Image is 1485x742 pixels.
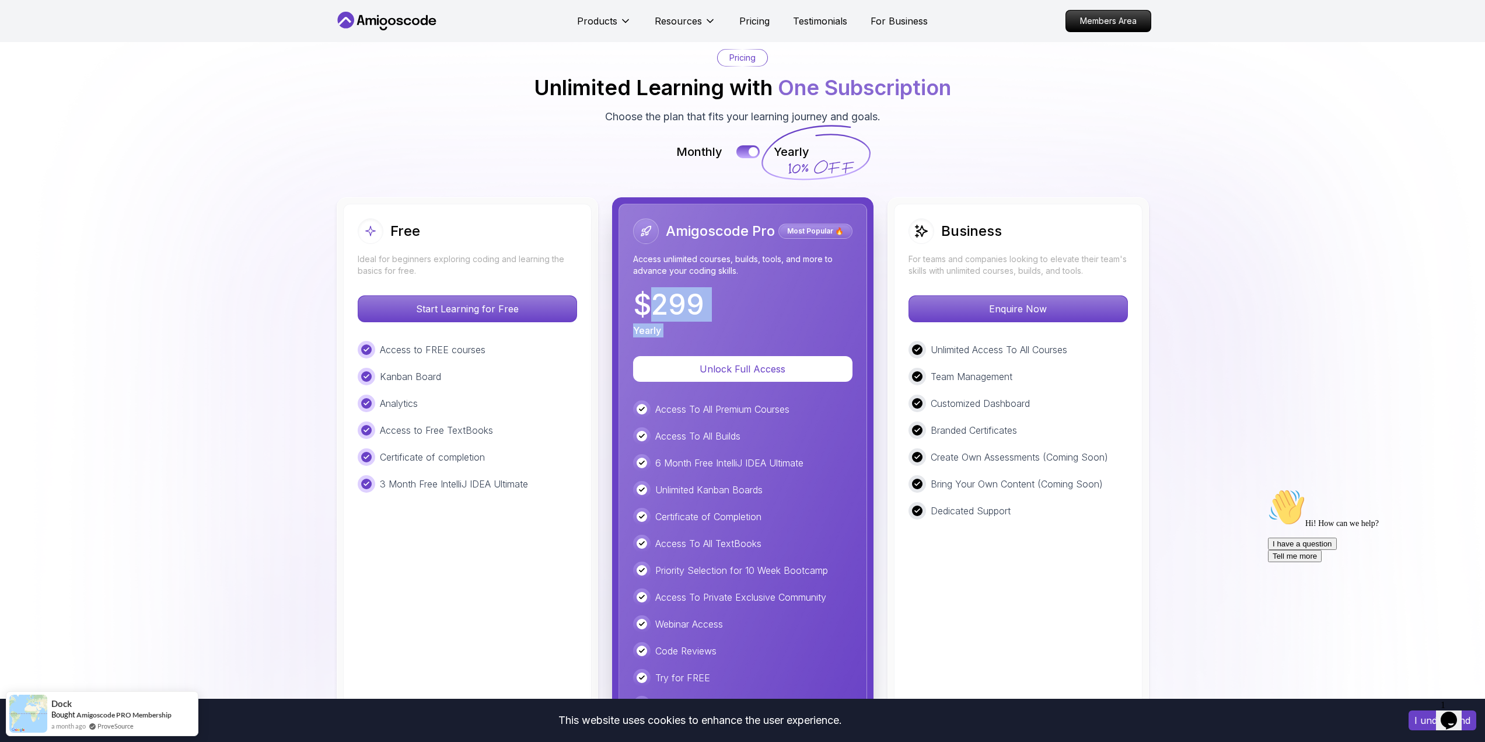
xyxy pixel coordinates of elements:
[931,504,1011,518] p: Dedicated Support
[655,14,716,37] button: Resources
[51,710,75,719] span: Bought
[909,303,1128,315] a: Enquire Now
[655,590,826,604] p: Access To Private Exclusive Community
[358,253,577,277] p: Ideal for beginners exploring coding and learning the basics for free.
[51,721,86,731] span: a month ago
[655,644,717,658] p: Code Reviews
[5,35,116,44] span: Hi! How can we help?
[380,396,418,410] p: Analytics
[871,14,928,28] a: For Business
[1066,11,1151,32] p: Members Area
[655,483,763,497] p: Unlimited Kanban Boards
[655,510,761,524] p: Certificate of Completion
[358,303,577,315] a: Start Learning for Free
[931,477,1103,491] p: Bring Your Own Content (Coming Soon)
[909,295,1128,322] button: Enquire Now
[739,14,770,28] a: Pricing
[931,343,1067,357] p: Unlimited Access To All Courses
[931,450,1108,464] p: Create Own Assessments (Coming Soon)
[655,429,740,443] p: Access To All Builds
[655,456,803,470] p: 6 Month Free IntelliJ IDEA Ultimate
[380,477,528,491] p: 3 Month Free IntelliJ IDEA Ultimate
[577,14,631,37] button: Products
[9,695,47,733] img: provesource social proof notification image
[647,362,838,376] p: Unlock Full Access
[9,708,1391,733] div: This website uses cookies to enhance the user experience.
[941,222,1002,241] h2: Business
[380,450,485,464] p: Certificate of completion
[633,291,704,319] p: $ 299
[931,396,1030,410] p: Customized Dashboard
[655,402,789,416] p: Access To All Premium Courses
[1065,10,1151,32] a: Members Area
[909,296,1127,322] p: Enquire Now
[380,423,493,437] p: Access to Free TextBooks
[931,423,1017,437] p: Branded Certificates
[577,14,617,28] p: Products
[358,296,576,322] p: Start Learning for Free
[1409,710,1476,730] button: Accept cookies
[534,76,951,99] h2: Unlimited Learning with
[97,721,134,731] a: ProveSource
[633,253,852,277] p: Access unlimited courses, builds, tools, and more to advance your coding skills.
[605,109,880,125] p: Choose the plan that fits your learning journey and goals.
[380,343,485,357] p: Access to FREE courses
[655,698,761,712] p: 🎓 Career-ready content
[633,356,852,382] button: Unlock Full Access
[1436,695,1473,730] iframe: chat widget
[5,54,74,66] button: I have a question
[358,295,577,322] button: Start Learning for Free
[655,563,828,577] p: Priority Selection for 10 Week Bootcamp
[51,699,72,709] span: Dock
[666,222,775,241] h2: Amigoscode Pro
[655,617,723,631] p: Webinar Access
[5,66,58,78] button: Tell me more
[655,671,710,685] p: Try for FREE
[909,253,1128,277] p: For teams and companies looking to elevate their team's skills with unlimited courses, builds, an...
[931,370,1012,384] p: Team Management
[380,370,441,384] p: Kanban Board
[655,537,761,551] p: Access To All TextBooks
[1263,484,1473,689] iframe: chat widget
[778,75,951,100] span: One Subscription
[676,144,722,160] p: Monthly
[76,710,172,719] a: Amigoscode PRO Membership
[780,225,851,237] p: Most Popular 🔥
[633,323,661,337] p: Yearly
[390,222,420,241] h2: Free
[655,14,702,28] p: Resources
[5,5,215,78] div: 👋Hi! How can we help?I have a questionTell me more
[633,363,852,375] a: Unlock Full Access
[729,52,756,64] p: Pricing
[5,5,42,42] img: :wave:
[793,14,847,28] a: Testimonials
